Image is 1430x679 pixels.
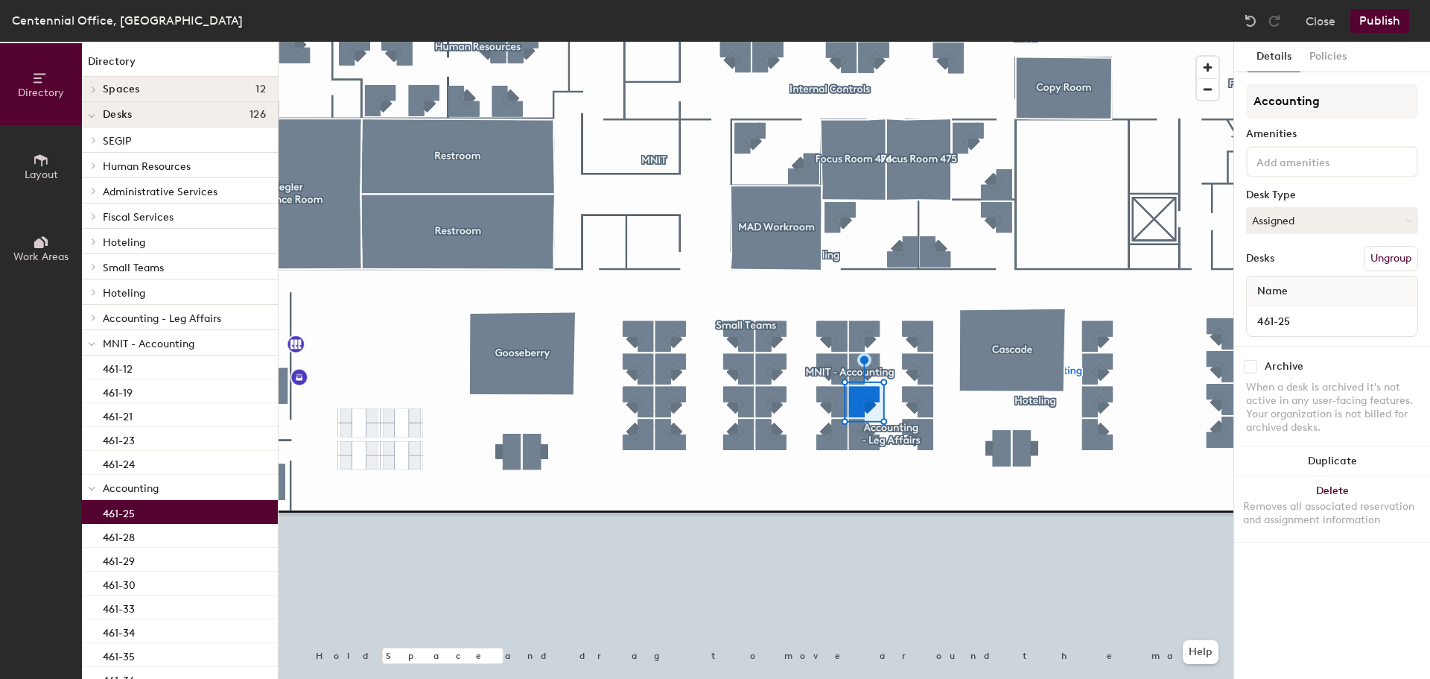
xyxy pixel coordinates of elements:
[1243,500,1421,527] div: Removes all associated reservation and assignment information
[1246,128,1418,140] div: Amenities
[1248,42,1300,72] button: Details
[103,482,159,495] span: Accounting
[103,83,140,95] span: Spaces
[12,11,243,30] div: Centennial Office, [GEOGRAPHIC_DATA]
[1250,278,1295,305] span: Name
[103,599,135,616] p: 461-33
[103,211,174,224] span: Fiscal Services
[1306,9,1335,33] button: Close
[1253,152,1388,170] input: Add amenities
[103,236,145,249] span: Hoteling
[103,575,136,592] p: 461-30
[18,86,64,99] span: Directory
[103,646,135,663] p: 461-35
[1246,189,1418,201] div: Desk Type
[250,109,266,121] span: 126
[103,262,164,274] span: Small Teams
[103,135,131,148] span: SEGIP
[1246,253,1274,265] div: Desks
[1350,9,1409,33] button: Publish
[1246,207,1418,234] button: Assigned
[103,109,132,121] span: Desks
[1234,446,1430,476] button: Duplicate
[1234,476,1430,542] button: DeleteRemoves all associated reservation and assignment information
[82,54,278,77] h1: Directory
[103,287,145,300] span: Hoteling
[1267,13,1282,28] img: Redo
[1243,13,1258,28] img: Undo
[103,551,135,568] p: 461-29
[103,338,194,350] span: MNIT - Accounting
[103,160,191,173] span: Human Resources
[103,382,133,399] p: 461-19
[1300,42,1356,72] button: Policies
[13,250,69,263] span: Work Areas
[103,359,133,376] p: 461-12
[1265,361,1303,373] div: Archive
[25,168,58,181] span: Layout
[255,83,266,95] span: 12
[1246,381,1418,435] div: When a desk is archived it's not active in any user-facing features. Your organization is not bil...
[103,430,135,447] p: 461-23
[1364,246,1418,271] button: Ungroup
[103,503,135,520] p: 461-25
[103,406,133,423] p: 461-21
[103,454,135,471] p: 461-24
[1183,640,1218,664] button: Help
[103,527,135,544] p: 461-28
[103,312,221,325] span: Accounting - Leg Affairs
[103,186,217,198] span: Administrative Services
[103,622,135,639] p: 461-34
[1250,311,1414,332] input: Unnamed desk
